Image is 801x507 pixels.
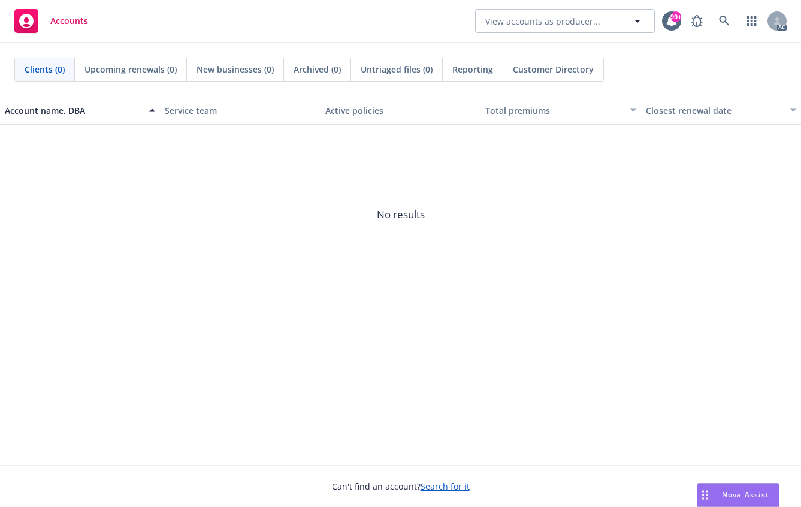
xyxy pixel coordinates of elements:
span: Reporting [452,63,493,76]
button: View accounts as producer... [475,9,655,33]
a: Report a Bug [685,9,709,33]
button: Nova Assist [697,483,779,507]
span: New businesses (0) [197,63,274,76]
button: Total premiums [480,96,640,125]
a: Switch app [740,9,764,33]
span: Nova Assist [722,490,769,500]
button: Service team [160,96,320,125]
span: Can't find an account? [332,480,470,493]
div: 99+ [670,11,681,22]
div: Drag to move [697,484,712,506]
span: Archived (0) [294,63,341,76]
span: Upcoming renewals (0) [84,63,177,76]
div: Service team [165,104,315,117]
span: Customer Directory [513,63,594,76]
a: Search [712,9,736,33]
div: Closest renewal date [646,104,783,117]
div: Total premiums [485,104,622,117]
span: View accounts as producer... [485,15,600,28]
div: Account name, DBA [5,104,142,117]
button: Closest renewal date [641,96,801,125]
a: Search for it [421,481,470,492]
a: Accounts [10,4,93,38]
span: Accounts [50,16,88,26]
span: Untriaged files (0) [361,63,433,76]
button: Active policies [321,96,480,125]
div: Active policies [325,104,476,117]
span: Clients (0) [25,63,65,76]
